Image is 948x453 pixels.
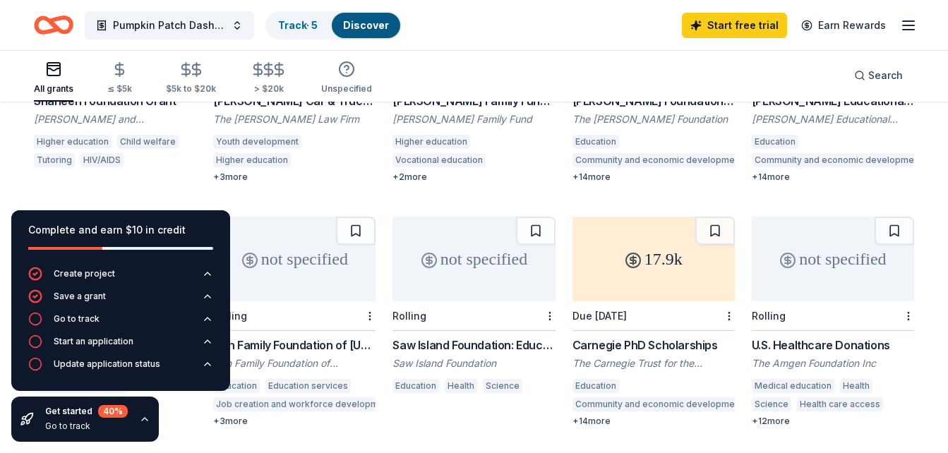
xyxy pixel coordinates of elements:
[54,313,100,325] div: Go to track
[392,337,555,354] div: Saw Island Foundation: Education, Science and Health Grant
[28,357,213,380] button: Update application status
[572,356,735,370] div: The Carnegie Trust for the Universities of [GEOGRAPHIC_DATA]
[107,56,132,102] button: ≤ $5k
[34,83,73,95] div: All grants
[28,289,213,312] button: Save a grant
[166,56,216,102] button: $5k to $20k
[445,379,477,393] div: Health
[752,416,914,427] div: + 12 more
[868,67,903,84] span: Search
[107,83,132,95] div: ≤ $5k
[572,397,745,411] div: Community and economic development
[392,379,439,393] div: Education
[28,312,213,334] button: Go to track
[572,153,745,167] div: Community and economic development
[250,56,287,102] button: > $20k
[752,112,914,126] div: [PERSON_NAME] Educational Trust
[278,19,318,31] a: Track· 5
[250,83,287,95] div: > $20k
[392,217,555,397] a: not specifiedRollingSaw Island Foundation: Education, Science and Health GrantSaw Island Foundati...
[54,358,160,370] div: Update application status
[572,112,735,126] div: The [PERSON_NAME] Foundation
[213,416,376,427] div: + 3 more
[28,267,213,289] button: Create project
[572,135,619,149] div: Education
[98,405,128,418] div: 40 %
[28,334,213,357] button: Start an application
[752,310,786,322] div: Rolling
[572,337,735,354] div: Carnegie PhD Scholarships
[54,336,133,347] div: Start an application
[752,356,914,370] div: The Amgen Foundation Inc
[34,135,112,149] div: Higher education
[213,112,376,126] div: The [PERSON_NAME] Law Firm
[321,55,372,102] button: Unspecified
[752,217,914,301] div: not specified
[34,112,196,126] div: [PERSON_NAME] and [PERSON_NAME] Foundation
[752,135,798,149] div: Education
[572,310,627,322] div: Due [DATE]
[392,112,555,126] div: [PERSON_NAME] Family Fund
[85,11,254,40] button: Pumpkin Patch Dash 5K
[28,222,213,238] div: Complete and earn $10 in credit
[572,217,735,301] div: 17.9k
[343,19,389,31] a: Discover
[797,397,883,411] div: Health care access
[752,379,834,393] div: Medical education
[45,405,128,418] div: Get started
[392,217,555,301] div: not specified
[265,379,351,393] div: Education services
[392,171,555,183] div: + 2 more
[483,379,522,393] div: Science
[392,135,470,149] div: Higher education
[80,153,124,167] div: HIV/AIDS
[321,83,372,95] div: Unspecified
[34,153,75,167] div: Tutoring
[752,171,914,183] div: + 14 more
[572,379,619,393] div: Education
[682,13,787,38] a: Start free trial
[843,61,914,90] button: Search
[213,397,395,411] div: Job creation and workforce development
[113,17,226,34] span: Pumpkin Patch Dash 5K
[166,83,216,95] div: $5k to $20k
[213,217,376,427] a: not specifiedRollingFish Family Foundation of [US_STATE] GrantsFish Family Foundation of [US_STAT...
[45,421,128,432] div: Go to track
[265,11,402,40] button: Track· 5Discover
[752,397,791,411] div: Science
[392,310,426,322] div: Rolling
[54,268,115,279] div: Create project
[392,153,486,167] div: Vocational education
[572,217,735,427] a: 17.9kDue [DATE]Carnegie PhD ScholarshipsThe Carnegie Trust for the Universities of [GEOGRAPHIC_DA...
[34,8,73,42] a: Home
[392,356,555,370] div: Saw Island Foundation
[213,153,291,167] div: Higher education
[54,291,106,302] div: Save a grant
[117,135,179,149] div: Child welfare
[34,55,73,102] button: All grants
[752,337,914,354] div: U.S. Healthcare Donations
[793,13,894,38] a: Earn Rewards
[572,416,735,427] div: + 14 more
[213,217,376,301] div: not specified
[572,171,735,183] div: + 14 more
[213,337,376,354] div: Fish Family Foundation of [US_STATE] Grants
[213,171,376,183] div: + 3 more
[213,135,301,149] div: Youth development
[213,356,376,370] div: Fish Family Foundation of [US_STATE]
[840,379,872,393] div: Health
[752,153,925,167] div: Community and economic development
[752,217,914,427] a: not specifiedRollingU.S. Healthcare DonationsThe Amgen Foundation IncMedical educationHealthScien...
